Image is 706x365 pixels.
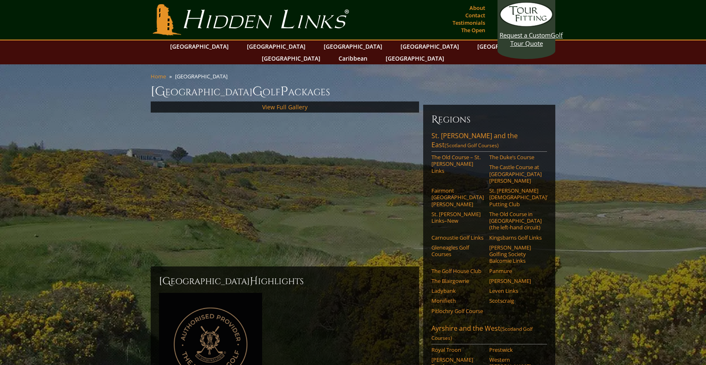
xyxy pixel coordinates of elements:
[463,9,487,21] a: Contact
[252,83,263,100] span: G
[396,40,463,52] a: [GEOGRAPHIC_DATA]
[175,73,231,80] li: [GEOGRAPHIC_DATA]
[262,103,308,111] a: View Full Gallery
[445,142,499,149] span: (Scotland Golf Courses)
[489,287,542,294] a: Leven Links
[334,52,372,64] a: Caribbean
[431,324,547,344] a: Ayrshire and the West(Scotland Golf Courses)
[151,73,166,80] a: Home
[431,308,484,314] a: Pitlochry Golf Course
[489,234,542,241] a: Kingsbarns Golf Links
[489,187,542,207] a: St. [PERSON_NAME] [DEMOGRAPHIC_DATA]’ Putting Club
[431,154,484,174] a: The Old Course – St. [PERSON_NAME] Links
[489,346,542,353] a: Prestwick
[431,297,484,304] a: Monifieth
[381,52,448,64] a: [GEOGRAPHIC_DATA]
[489,268,542,274] a: Panmure
[489,154,542,160] a: The Duke’s Course
[431,187,484,207] a: Fairmont [GEOGRAPHIC_DATA][PERSON_NAME]
[258,52,325,64] a: [GEOGRAPHIC_DATA]
[166,40,233,52] a: [GEOGRAPHIC_DATA]
[243,40,310,52] a: [GEOGRAPHIC_DATA]
[250,275,258,288] span: H
[431,268,484,274] a: The Golf House Club
[431,346,484,353] a: Royal Troon
[431,131,547,152] a: St. [PERSON_NAME] and the East(Scotland Golf Courses)
[500,31,551,39] span: Request a Custom
[489,278,542,284] a: [PERSON_NAME]
[320,40,386,52] a: [GEOGRAPHIC_DATA]
[159,275,411,288] h2: [GEOGRAPHIC_DATA] ighlights
[431,287,484,294] a: Ladybank
[489,297,542,304] a: Scotscraig
[431,113,547,126] h6: Regions
[151,83,555,100] h1: [GEOGRAPHIC_DATA] olf ackages
[450,17,487,28] a: Testimonials
[467,2,487,14] a: About
[431,244,484,258] a: Gleneagles Golf Courses
[489,164,542,184] a: The Castle Course at [GEOGRAPHIC_DATA][PERSON_NAME]
[431,211,484,224] a: St. [PERSON_NAME] Links–New
[459,24,487,36] a: The Open
[500,2,553,47] a: Request a CustomGolf Tour Quote
[431,278,484,284] a: The Blairgowrie
[431,325,533,341] span: (Scotland Golf Courses)
[473,40,540,52] a: [GEOGRAPHIC_DATA]
[280,83,288,100] span: P
[431,234,484,241] a: Carnoustie Golf Links
[489,211,542,231] a: The Old Course in [GEOGRAPHIC_DATA] (the left-hand circuit)
[489,244,542,264] a: [PERSON_NAME] Golfing Society Balcomie Links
